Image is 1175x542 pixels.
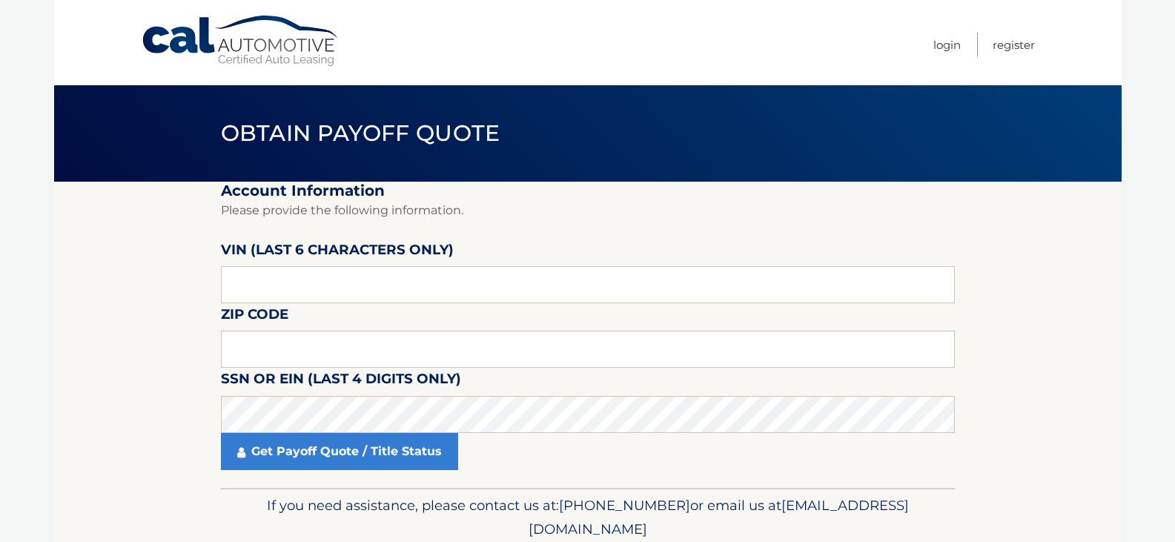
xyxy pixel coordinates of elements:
label: SSN or EIN (last 4 digits only) [221,368,461,395]
span: Obtain Payoff Quote [221,119,500,147]
h2: Account Information [221,182,955,200]
span: [PHONE_NUMBER] [559,497,690,514]
a: Cal Automotive [141,15,341,67]
a: Login [933,33,961,57]
a: Get Payoff Quote / Title Status [221,433,458,470]
p: If you need assistance, please contact us at: or email us at [231,494,945,541]
p: Please provide the following information. [221,200,955,221]
label: VIN (last 6 characters only) [221,239,454,266]
a: Register [993,33,1035,57]
label: Zip Code [221,303,288,331]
